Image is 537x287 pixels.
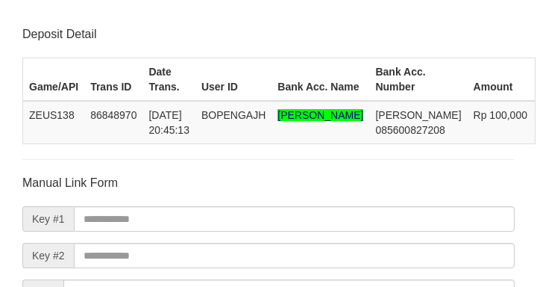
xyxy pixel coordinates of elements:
[22,175,515,191] p: Manual Link Form
[375,124,445,136] span: Copy 085600827208 to clipboard
[22,206,74,232] span: Key #1
[84,101,142,144] td: 86848970
[23,101,85,144] td: ZEUS138
[201,109,266,121] span: BOPENGAJH
[271,58,369,101] th: Bank Acc. Name
[23,58,85,101] th: Game/API
[468,58,536,101] th: Amount
[375,109,461,121] span: [PERSON_NAME]
[84,58,142,101] th: Trans ID
[148,109,189,136] span: [DATE] 20:45:13
[474,109,527,121] span: Rp 100,000
[22,26,515,43] p: Deposit Detail
[195,58,271,101] th: User ID
[22,243,74,268] span: Key #2
[277,109,363,121] span: Nama rekening >18 huruf, harap diedit
[142,58,195,101] th: Date Trans.
[369,58,467,101] th: Bank Acc. Number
